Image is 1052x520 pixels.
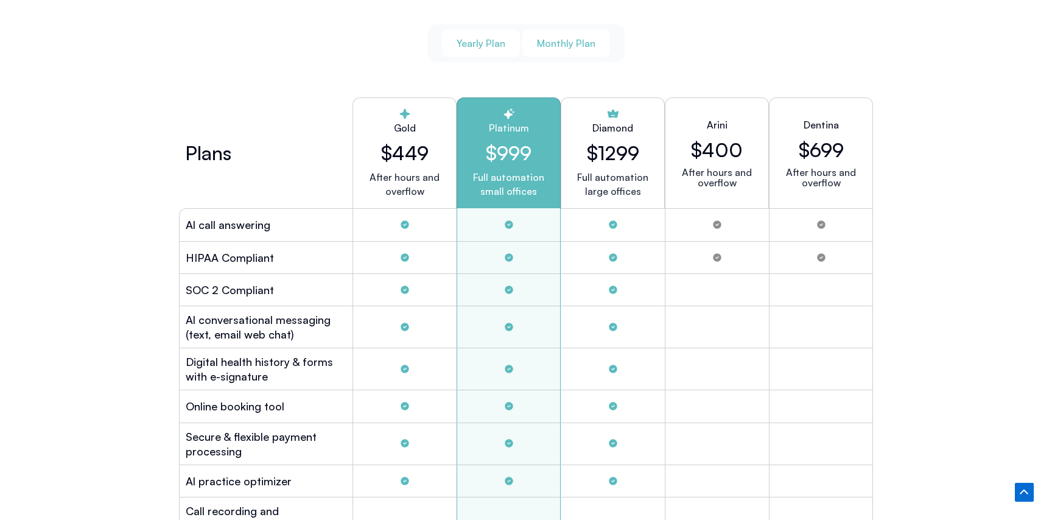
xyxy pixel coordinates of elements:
[186,217,270,232] h2: Al call answering
[186,474,292,488] h2: Al practice optimizer
[587,141,639,164] h2: $1299
[457,37,505,50] span: Yearly Plan
[779,167,863,188] p: After hours and overflow
[363,121,446,135] h2: Gold
[186,354,346,384] h2: Digital health history & forms with e-signature
[363,141,446,164] h2: $449
[467,141,550,164] h2: $999
[467,121,550,135] h2: Platinum
[186,399,284,413] h2: Online booking tool
[799,138,844,161] h2: $699
[691,138,743,161] h2: $400
[186,312,346,342] h2: Al conversational messaging (text, email web chat)
[804,118,839,132] h2: Dentina
[537,37,595,50] span: Monthly Plan
[185,146,231,160] h2: Plans
[186,250,274,265] h2: HIPAA Compliant
[186,283,274,297] h2: SOC 2 Compliant
[675,167,759,188] p: After hours and overflow
[707,118,728,132] h2: Arini
[363,170,446,199] p: After hours and overflow
[577,170,648,199] p: Full automation large offices
[467,170,550,199] p: Full automation small offices
[186,429,346,459] h2: Secure & flexible payment processing
[592,121,633,135] h2: Diamond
